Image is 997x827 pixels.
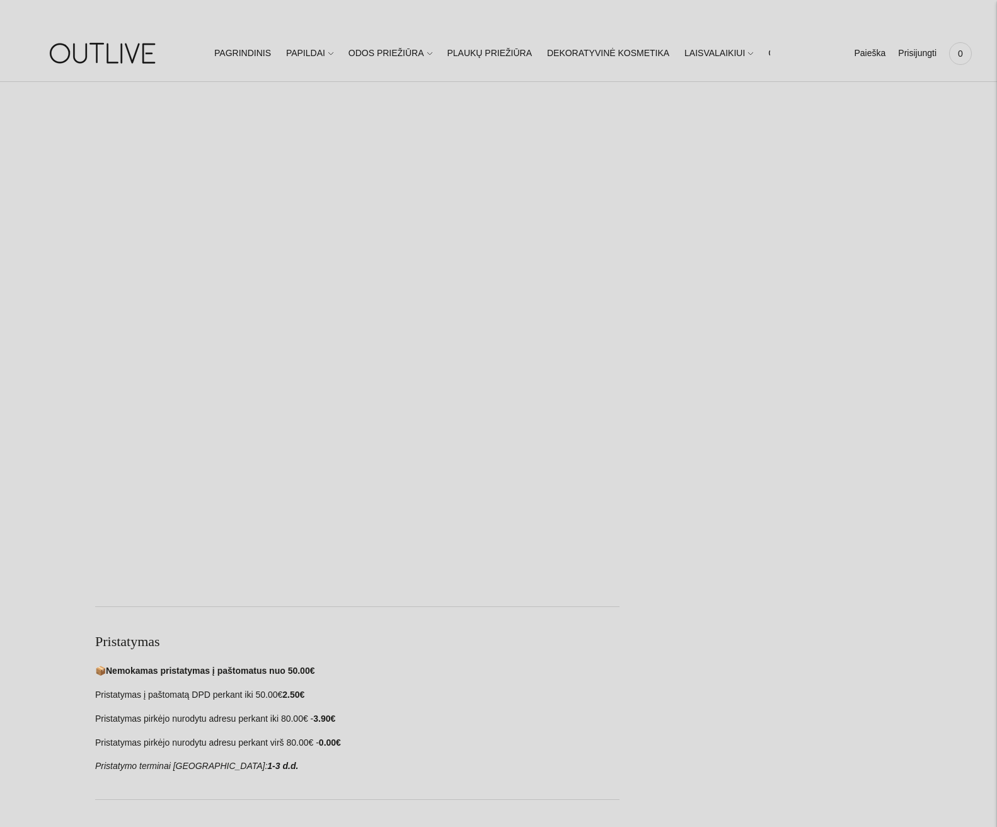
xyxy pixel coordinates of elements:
a: ODOS PRIEŽIŪRA [349,40,432,67]
p: 📦 [95,664,620,679]
a: GAMINTOJAI [768,40,830,67]
strong: 3.90€ [313,714,335,724]
strong: 2.50€ [282,690,304,700]
p: Pristatymas pirkėjo nurodytu adresu perkant iki 80.00€ - [95,712,620,727]
a: Prisijungti [898,40,936,67]
a: Paieška [854,40,885,67]
a: PAGRINDINIS [214,40,271,67]
a: PAPILDAI [286,40,333,67]
a: PLAUKŲ PRIEŽIŪRA [447,40,532,67]
a: LAISVALAIKIUI [684,40,753,67]
strong: 1-3 d.d. [267,761,298,771]
p: Pristatymas pirkėjo nurodytu adresu perkant virš 80.00€ - [95,736,620,751]
span: 0 [952,45,969,62]
a: 0 [949,40,972,67]
em: Pristatymo terminai [GEOGRAPHIC_DATA]: [95,761,267,771]
strong: Nemokamas pristatymas į paštomatus nuo 50.00€ [106,666,314,676]
strong: 0.00€ [319,737,341,748]
h2: Pristatymas [95,632,620,651]
a: DEKORATYVINĖ KOSMETIKA [547,40,669,67]
p: Pristatymas į paštomatą DPD perkant iki 50.00€ [95,688,620,703]
img: OUTLIVE [25,32,183,75]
